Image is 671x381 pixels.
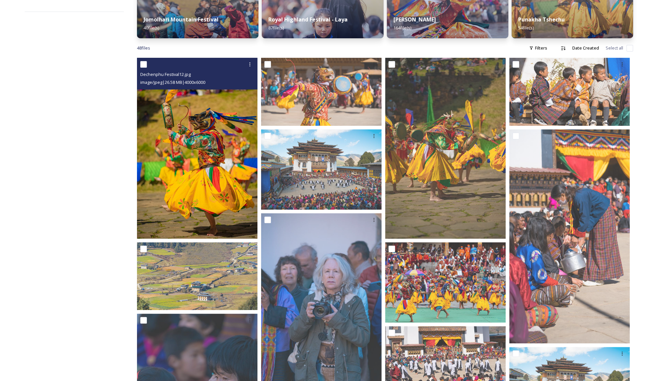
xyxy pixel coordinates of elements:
strong: Royal Highland Festival - Laya [268,16,348,23]
img: LLL09186.jpg [261,58,382,125]
div: Date Created [569,42,602,54]
span: 48 file s [137,45,150,51]
span: Select all [606,45,623,51]
img: Dechenphu Festival12.jpg [137,58,257,239]
img: LLL08535.jpg [137,242,257,310]
span: Dechenphu Festival12.jpg [140,71,191,77]
img: LLL09100.jpg [509,129,630,344]
img: DSC02111.jpg [261,129,382,210]
strong: Jomolhari Mountain Festival [144,16,218,23]
img: Black-Necked Crane Festival in Gangtey-3.jpg [509,58,630,125]
span: image/jpeg | 26.58 MB | 4000 x 6000 [140,79,205,85]
span: 87 file(s) [268,25,284,31]
span: 164 file(s) [393,25,411,31]
div: Filters [526,42,551,54]
strong: Punakha Tshechu [518,16,565,23]
span: 40 file(s) [144,25,159,31]
img: 421CFA6A-D7A0-4E98-A80A-67671A7ABFBE.jpeg [385,242,506,323]
img: Dechenphu Festival10.jpg [385,58,506,239]
strong: [PERSON_NAME] [393,16,436,23]
span: 54 file(s) [518,25,534,31]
